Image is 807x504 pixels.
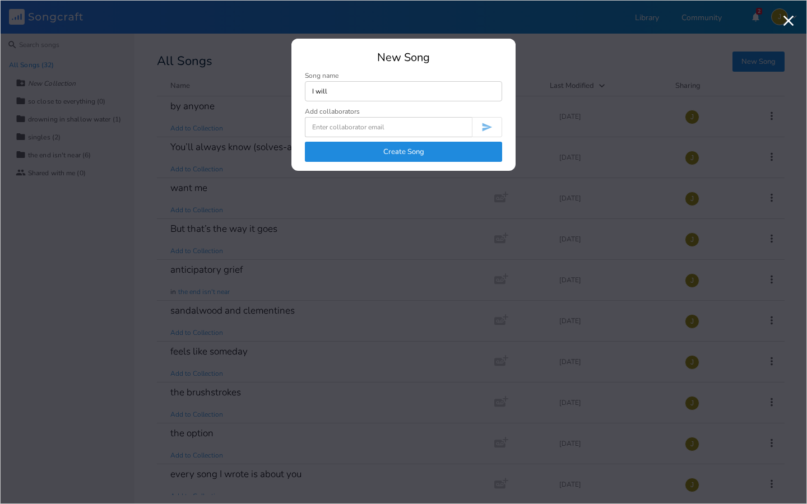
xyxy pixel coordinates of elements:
button: Invite [472,117,502,137]
div: Add collaborators [305,108,360,115]
input: Enter song name [305,81,502,101]
button: Create Song [305,142,502,162]
input: Enter collaborator email [305,117,472,137]
div: Song name [305,72,502,79]
div: New Song [305,52,502,63]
